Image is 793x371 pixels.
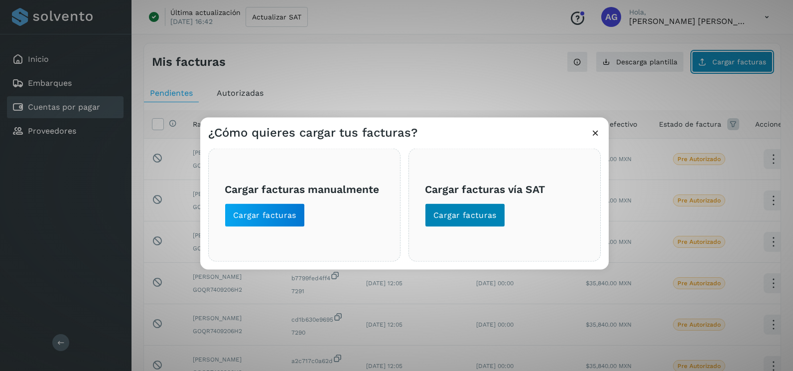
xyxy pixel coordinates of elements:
button: Cargar facturas [425,203,505,227]
button: Cargar facturas [225,203,305,227]
h3: ¿Cómo quieres cargar tus facturas? [208,126,417,140]
h3: Cargar facturas manualmente [225,183,384,195]
h3: Cargar facturas vía SAT [425,183,584,195]
span: Cargar facturas [433,210,497,221]
span: Cargar facturas [233,210,296,221]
